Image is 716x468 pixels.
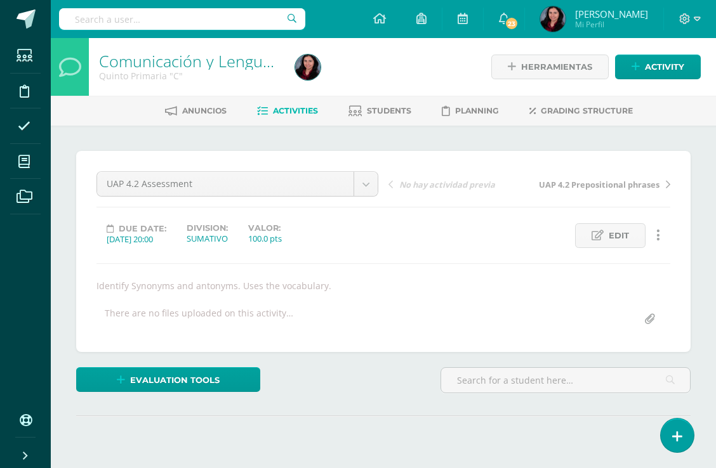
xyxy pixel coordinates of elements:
div: 100.0 pts [248,233,282,244]
label: Valor: [248,223,282,233]
span: 23 [504,16,518,30]
a: UAP 4.2 Prepositional phrases [529,178,670,190]
span: Anuncios [182,106,227,115]
a: Grading structure [529,101,633,121]
div: SUMATIVO [187,233,228,244]
a: Activity [615,55,701,79]
a: Planning [442,101,499,121]
span: [PERSON_NAME] [575,8,648,20]
div: Identify Synonyms and antonyms. Uses the vocabulary. [91,280,675,292]
span: Evaluation tools [130,368,220,392]
span: Mi Perfil [575,19,648,30]
div: [DATE] 20:00 [107,233,166,245]
a: UAP 4.2 Assessment [97,172,378,196]
span: Grading structure [541,106,633,115]
input: Search a user… [59,8,305,30]
a: Herramientas [491,55,609,79]
img: 3ca3240c18fc7997023838208257dec4.png [295,55,321,80]
span: Students [367,106,411,115]
h1: Comunicación y Lenguaje,Idioma Extranjero,Inglés [99,52,280,70]
span: Activities [273,106,318,115]
span: Edit [609,224,629,247]
a: Anuncios [165,101,227,121]
a: Comunicación y Lenguaje,Idioma Extranjero,Inglés [99,50,460,72]
span: UAP 4.2 Prepositional phrases [539,179,660,190]
span: UAP 4.2 Assessment [107,172,344,196]
div: Quinto Primaria 'C' [99,70,280,82]
a: Students [348,101,411,121]
label: Division: [187,223,228,233]
a: Evaluation tools [76,367,260,392]
div: There are no files uploaded on this activity… [105,307,293,332]
img: 3ca3240c18fc7997023838208257dec4.png [540,6,566,32]
input: Search for a student here… [441,368,690,393]
span: Herramientas [521,55,592,79]
a: Activities [257,101,318,121]
span: Due date: [119,224,166,233]
span: No hay actividad previa [399,179,495,190]
span: Activity [645,55,684,79]
span: Planning [455,106,499,115]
